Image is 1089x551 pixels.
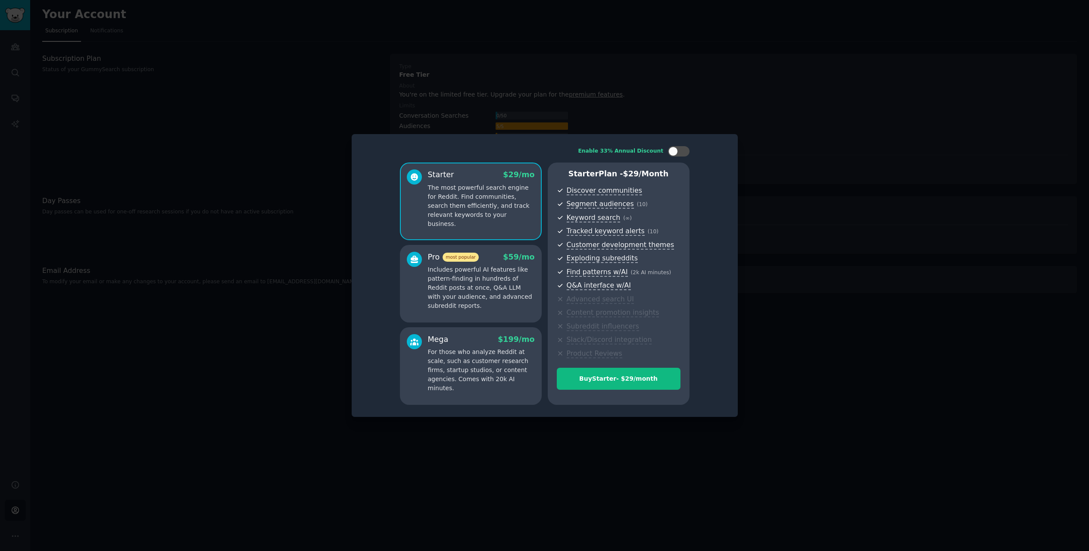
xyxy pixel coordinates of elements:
span: Find patterns w/AI [567,268,628,277]
span: Segment audiences [567,200,634,209]
span: $ 199 /mo [498,335,534,344]
button: BuyStarter- $29/month [557,368,680,390]
span: ( ∞ ) [623,215,632,221]
span: Discover communities [567,186,642,195]
span: Advanced search UI [567,295,634,304]
div: Starter [428,169,454,180]
p: Starter Plan - [557,169,680,179]
div: Buy Starter - $ 29 /month [557,374,680,383]
span: Customer development themes [567,241,674,250]
span: Subreddit influencers [567,322,639,331]
span: Exploding subreddits [567,254,638,263]
span: Slack/Discord integration [567,335,652,344]
span: Q&A interface w/AI [567,281,631,290]
span: Keyword search [567,213,621,222]
span: ( 10 ) [648,229,658,235]
span: $ 59 /mo [503,253,534,261]
span: Content promotion insights [567,308,659,317]
p: The most powerful search engine for Reddit. Find communities, search them efficiently, and track ... [428,183,535,229]
div: Enable 33% Annual Discount [578,147,664,155]
span: Tracked keyword alerts [567,227,645,236]
span: most popular [443,253,479,262]
span: $ 29 /month [623,169,669,178]
span: Product Reviews [567,349,622,358]
p: Includes powerful AI features like pattern-finding in hundreds of Reddit posts at once, Q&A LLM w... [428,265,535,310]
span: ( 10 ) [637,201,648,207]
p: For those who analyze Reddit at scale, such as customer research firms, startup studios, or conte... [428,348,535,393]
div: Mega [428,334,449,345]
span: $ 29 /mo [503,170,534,179]
span: ( 2k AI minutes ) [631,269,671,275]
div: Pro [428,252,479,263]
